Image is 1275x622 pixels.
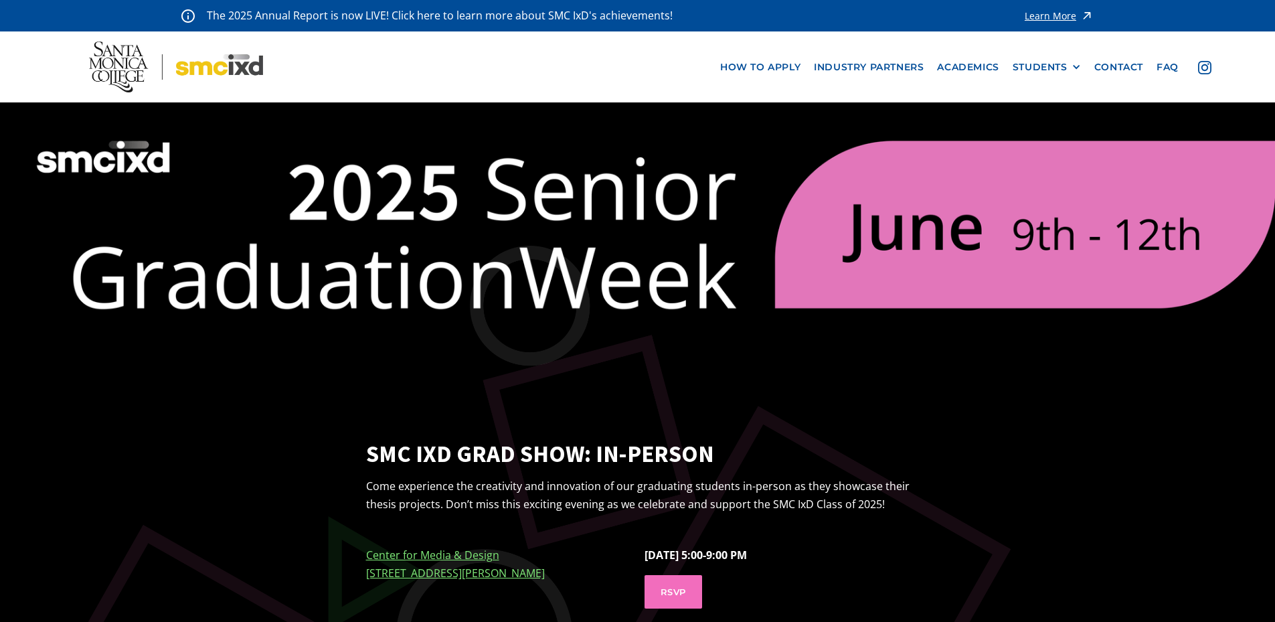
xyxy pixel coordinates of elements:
[366,438,910,471] strong: SMC IxD Grad Show: IN-PERSON
[1025,7,1094,25] a: Learn More
[1088,55,1150,80] a: contact
[1013,62,1081,73] div: STUDENTS
[1080,7,1094,25] img: icon - arrow - alert
[1013,62,1068,73] div: STUDENTS
[1198,61,1211,74] img: icon - instagram
[366,477,910,514] p: Come experience the creativity and innovation of our graduating students in-person as they showca...
[366,548,545,580] a: Center for Media & Design[STREET_ADDRESS][PERSON_NAME]
[713,55,807,80] a: how to apply
[1025,11,1076,21] div: Learn More
[207,7,674,25] p: The 2025 Annual Report is now LIVE! Click here to learn more about SMC IxD's achievements!
[807,55,930,80] a: industry partners
[89,42,263,92] img: Santa Monica College - SMC IxD logo
[645,546,910,564] p: [DATE] 5:00-9:00 PM
[181,9,195,23] img: icon - information - alert
[366,546,631,582] p: ‍
[1150,55,1185,80] a: faq
[930,55,1005,80] a: Academics
[645,575,702,609] a: RSVP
